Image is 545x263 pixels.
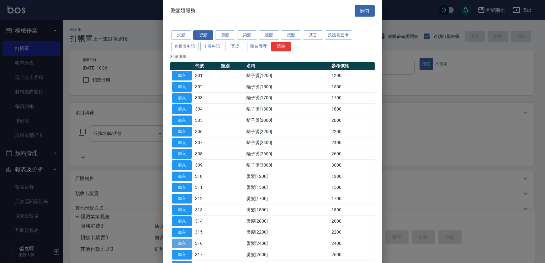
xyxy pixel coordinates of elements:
[170,8,195,14] span: 燙髮類服務
[172,172,192,181] button: 加入
[172,216,192,226] button: 加入
[193,215,219,227] td: 314
[215,30,235,40] button: 剪髮
[172,93,192,103] button: 加入
[171,30,191,40] button: 洗髮
[193,171,219,182] td: 310
[193,104,219,115] td: 304
[172,194,192,204] button: 加入
[330,126,375,137] td: 2200
[330,238,375,249] td: 2400
[259,30,279,40] button: 護髮
[330,104,375,115] td: 1800
[330,148,375,160] td: 2600
[245,148,330,160] td: 離子燙[2600]
[193,182,219,193] td: 311
[245,81,330,92] td: 離子燙[1500]
[172,250,192,260] button: 加入
[281,30,301,40] button: 接髮
[245,238,330,249] td: 燙髮[2400]
[330,115,375,126] td: 2000
[172,71,192,80] button: 加入
[330,182,375,193] td: 1500
[355,5,375,17] button: 關閉
[193,238,219,249] td: 316
[245,171,330,182] td: 燙髮[1200]
[330,249,375,260] td: 2600
[193,249,219,260] td: 317
[330,204,375,216] td: 1800
[245,70,330,81] td: 離子燙[1200]
[172,239,192,248] button: 加入
[172,82,192,92] button: 加入
[193,81,219,92] td: 302
[193,70,219,81] td: 301
[245,204,330,216] td: 燙髮[1800]
[330,215,375,227] td: 2000
[172,205,192,215] button: 加入
[245,62,330,70] th: 名稱
[330,160,375,171] td: 3000
[245,227,330,238] td: 燙髮[2200]
[245,182,330,193] td: 燙髮[1500]
[193,160,219,171] td: 309
[170,54,375,59] p: 30 筆服務
[330,137,375,148] td: 2400
[245,92,330,104] td: 離子燙[1700]
[245,193,330,204] td: 燙髮[1700]
[193,30,213,40] button: 燙髮
[193,126,219,137] td: 306
[330,62,375,70] th: 參考價格
[172,160,192,170] button: 加入
[225,42,245,51] button: 瓦皮
[330,70,375,81] td: 1200
[172,228,192,237] button: 加入
[172,138,192,148] button: 加入
[193,148,219,160] td: 308
[193,115,219,126] td: 305
[193,92,219,104] td: 303
[193,227,219,238] td: 315
[171,42,198,51] button: 套餐券申請
[330,81,375,92] td: 1500
[245,137,330,148] td: 離子燙[2400]
[172,104,192,114] button: 加入
[172,149,192,159] button: 加入
[172,183,192,193] button: 加入
[247,42,270,51] button: 頭皮護理
[303,30,323,40] button: 其它
[330,227,375,238] td: 2200
[193,62,219,70] th: 代號
[245,104,330,115] td: 離子燙[1800]
[330,92,375,104] td: 1700
[330,171,375,182] td: 1200
[325,30,352,40] button: 洗護包套卡
[172,127,192,137] button: 加入
[271,42,291,51] button: 清除
[245,115,330,126] td: 離子燙[2000]
[200,42,224,51] button: 卡卷申請
[245,126,330,137] td: 離子燙[2200]
[245,249,330,260] td: 燙髮[2600]
[193,204,219,216] td: 313
[237,30,257,40] button: 染髮
[330,193,375,204] td: 1700
[245,160,330,171] td: 離子燙[3000]
[172,116,192,125] button: 加入
[193,193,219,204] td: 312
[193,137,219,148] td: 307
[245,215,330,227] td: 燙髮[2000]
[219,62,245,70] th: 類別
